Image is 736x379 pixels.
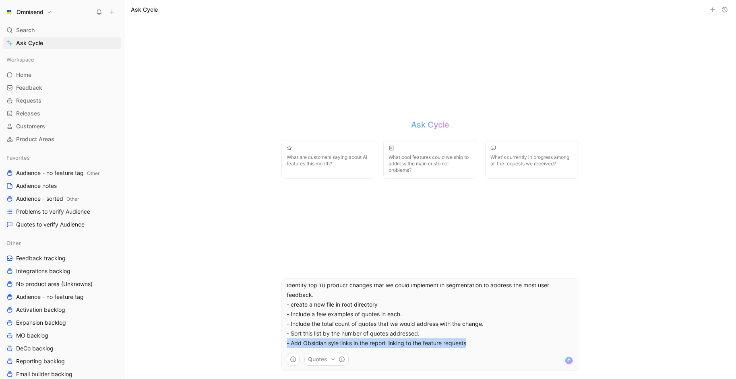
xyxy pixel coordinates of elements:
[3,152,121,164] div: Favorites
[490,154,574,167] span: What's currently in progress among all the requests we received?
[287,309,574,319] p: - Include a few examples of quotes in each.
[16,370,72,378] span: Email builder backlog
[3,95,121,107] a: Requests
[16,71,31,79] span: Home
[16,38,43,48] span: Ask Cycle
[287,154,370,167] span: What are customers saying about AI features this month?
[389,154,472,173] span: What cool features could we ship to address the main customer problems?
[131,6,158,14] h1: Ask Cycle
[16,293,84,301] span: Audience - no feature tag
[16,25,35,35] span: Search
[3,278,121,290] a: No product area (Unknowns)
[16,84,42,92] span: Feedback
[3,69,121,81] a: Home
[287,329,574,338] p: - Sort this list by the number of quotes addressed.
[3,120,121,132] a: Customers
[485,140,579,179] button: What's currently in progress among all the requests we received?
[16,280,93,288] span: No product area (Unknowns)
[3,24,121,36] div: Search
[3,317,121,329] a: Expansion backlog
[16,254,66,262] span: Feedback tracking
[3,342,121,354] a: DeCo backlog
[3,82,121,94] a: Feedback
[281,140,375,179] button: What are customers saying about AI features this month?
[6,239,21,247] span: Other
[87,170,99,176] span: Other
[16,306,65,314] span: Activation backlog
[3,167,121,179] a: Audience - no feature tagOther
[287,280,574,300] p: Identify top 10 product changes that we could implement in segmentation to address the most user ...
[16,357,65,365] span: Reporting backlog
[17,8,43,16] h1: Omnisend
[5,8,13,16] img: Omnisend
[3,37,121,49] a: Ask Cycle
[3,133,121,145] a: Product Areas
[3,330,121,342] a: MO backlog
[16,109,40,117] span: Releases
[3,291,121,303] a: Audience - no feature tag
[16,195,79,203] span: Audience - sorted
[3,180,121,192] a: Audience notes
[16,220,85,229] span: Quotes to verify Audience
[287,338,574,348] p: - Add Obsidian syle links in the report linking to the feature requests
[411,119,449,130] h2: Ask Cycle
[16,169,99,177] span: Audience - no feature tag
[16,319,66,327] span: Expansion backlog
[16,182,57,190] span: Audience notes
[6,154,30,162] span: Favorites
[16,208,90,216] span: Problems to verify Audience
[16,344,54,352] span: DeCo backlog
[3,206,121,218] a: Problems to verify Audience
[16,332,48,340] span: MO backlog
[3,193,121,205] a: Audience - sortedOther
[3,54,121,66] div: Workspace
[16,122,45,130] span: Customers
[304,353,349,366] button: Quotes
[16,97,41,105] span: Requests
[3,304,121,316] a: Activation backlog
[16,267,70,275] span: Integrations backlog
[3,355,121,367] a: Reporting backlog
[3,6,54,18] button: OmnisendOmnisend
[3,252,121,264] a: Feedback tracking
[16,135,54,143] span: Product Areas
[6,56,34,64] span: Workspace
[3,107,121,119] a: Releases
[3,218,121,231] a: Quotes to verify Audience
[287,300,574,309] p: - create a new file in root directory
[66,196,79,202] span: Other
[3,265,121,277] a: Integrations backlog
[383,140,477,179] button: What cool features could we ship to address the main customer problems?
[287,319,574,329] p: - Include the total count of quotes that we would address with the change.
[3,237,121,249] div: Other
